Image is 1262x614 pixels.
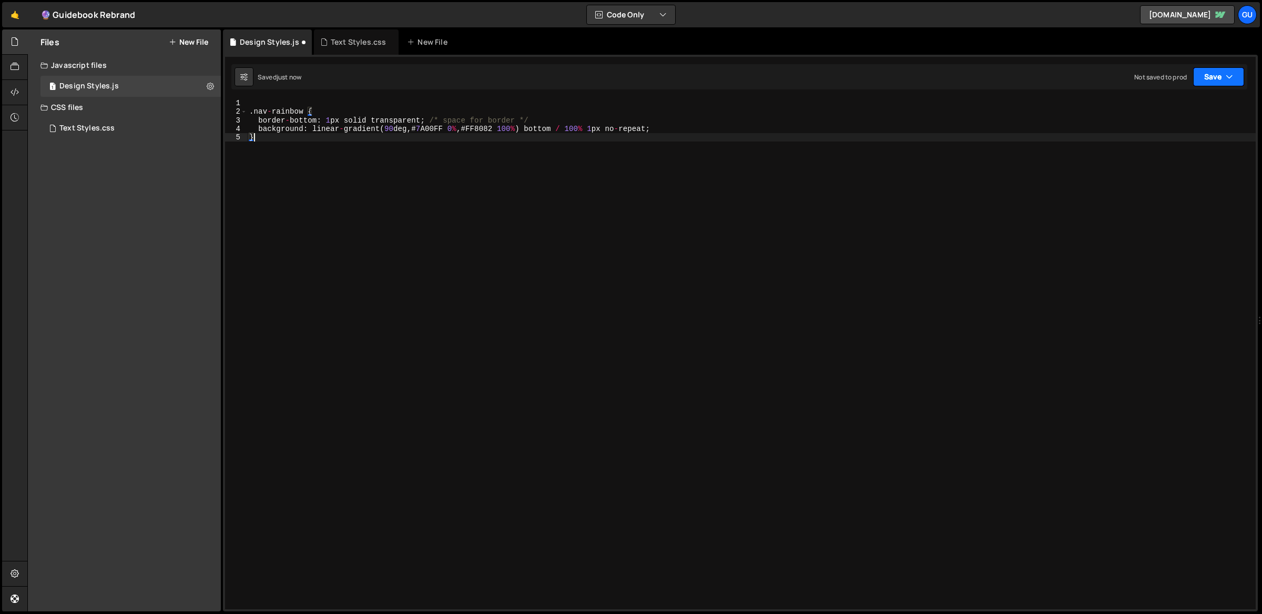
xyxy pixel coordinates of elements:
button: Save [1193,67,1244,86]
div: CSS files [28,97,221,118]
div: 3 [225,116,247,125]
div: Not saved to prod [1134,73,1187,82]
a: 🤙 [2,2,28,27]
div: 1 [225,99,247,107]
div: Design Styles.js [240,37,299,47]
div: 🔮 Guidebook Rebrand [40,8,135,21]
div: Text Styles.css [40,118,221,139]
div: Text Styles.css [331,37,386,47]
a: Gu [1238,5,1257,24]
button: New File [169,38,208,46]
div: Saved [258,73,301,82]
div: 2 [225,107,247,116]
button: Code Only [587,5,675,24]
div: New File [407,37,451,47]
div: just now [277,73,301,82]
div: Design Styles.js [59,82,119,91]
div: 17184/47504.js [40,76,221,97]
div: Javascript files [28,55,221,76]
div: 4 [225,125,247,133]
h2: Files [40,36,59,48]
span: 1 [49,83,56,92]
div: Text Styles.css [59,124,115,133]
a: [DOMAIN_NAME] [1140,5,1235,24]
div: 5 [225,133,247,142]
